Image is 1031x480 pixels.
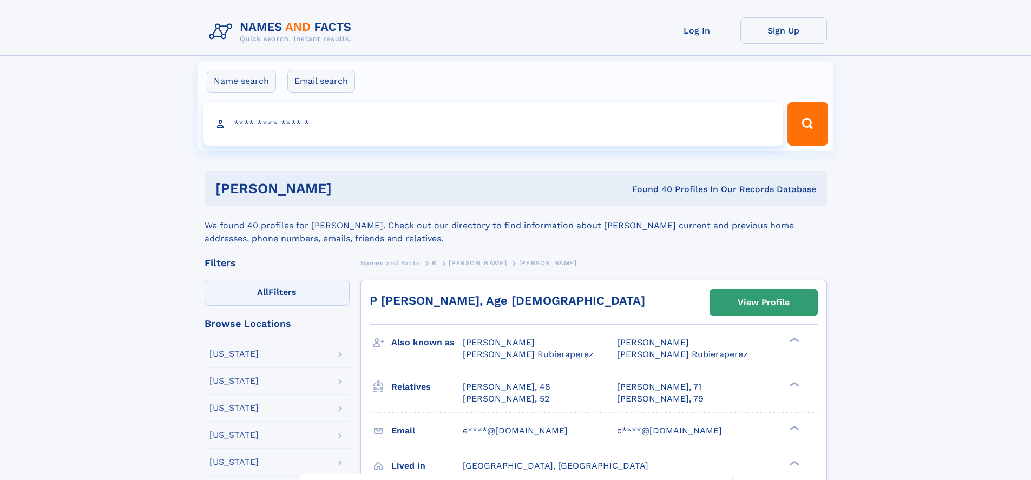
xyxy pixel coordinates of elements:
[209,377,259,385] div: [US_STATE]
[519,259,577,267] span: [PERSON_NAME]
[205,319,350,328] div: Browse Locations
[463,381,550,393] a: [PERSON_NAME], 48
[209,431,259,439] div: [US_STATE]
[787,380,800,387] div: ❯
[463,393,549,405] a: [PERSON_NAME], 52
[432,259,437,267] span: R
[205,17,360,47] img: Logo Names and Facts
[449,256,507,269] a: [PERSON_NAME]
[203,102,783,146] input: search input
[209,458,259,466] div: [US_STATE]
[463,461,648,471] span: [GEOGRAPHIC_DATA], [GEOGRAPHIC_DATA]
[205,258,350,268] div: Filters
[710,290,817,315] a: View Profile
[787,337,800,344] div: ❯
[654,17,740,44] a: Log In
[787,102,828,146] button: Search Button
[209,350,259,358] div: [US_STATE]
[740,17,827,44] a: Sign Up
[617,337,689,347] span: [PERSON_NAME]
[257,287,268,297] span: All
[215,182,482,195] h1: [PERSON_NAME]
[787,459,800,466] div: ❯
[432,256,437,269] a: R
[738,290,790,315] div: View Profile
[617,349,748,359] span: [PERSON_NAME] Rubieraperez
[370,294,645,307] a: P [PERSON_NAME], Age [DEMOGRAPHIC_DATA]
[391,422,463,440] h3: Email
[207,70,276,93] label: Name search
[391,378,463,396] h3: Relatives
[463,337,535,347] span: [PERSON_NAME]
[617,393,704,405] a: [PERSON_NAME], 79
[391,457,463,475] h3: Lived in
[205,280,350,306] label: Filters
[617,381,701,393] a: [PERSON_NAME], 71
[482,183,816,195] div: Found 40 Profiles In Our Records Database
[449,259,507,267] span: [PERSON_NAME]
[391,333,463,352] h3: Also known as
[787,424,800,431] div: ❯
[209,404,259,412] div: [US_STATE]
[205,206,827,245] div: We found 40 profiles for [PERSON_NAME]. Check out our directory to find information about [PERSON...
[287,70,355,93] label: Email search
[463,349,594,359] span: [PERSON_NAME] Rubieraperez
[360,256,420,269] a: Names and Facts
